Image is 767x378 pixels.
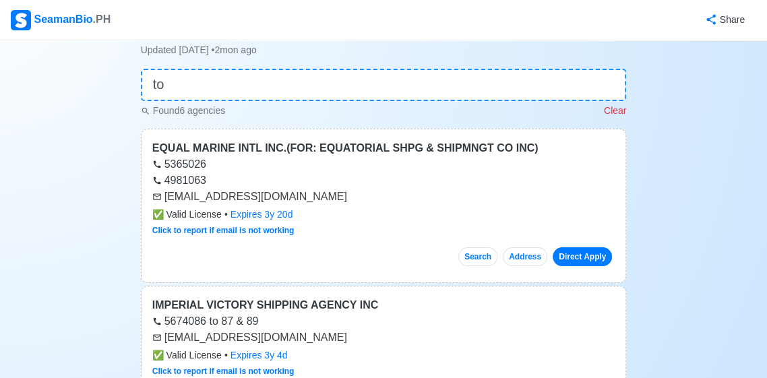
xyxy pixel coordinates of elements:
span: check [152,209,164,220]
button: Address [503,247,547,266]
p: Clear [604,104,626,118]
button: Search [458,247,497,266]
span: check [152,350,164,360]
a: 4981063 [152,175,206,186]
div: IMPERIAL VICTORY SHIPPING AGENCY INC [152,297,615,313]
div: SeamanBio [11,10,111,30]
div: Expires 3y 4d [231,348,288,363]
span: Valid License [152,208,222,222]
div: [EMAIL_ADDRESS][DOMAIN_NAME] [152,189,615,205]
button: Share [692,7,756,33]
div: • [152,348,615,363]
a: Direct Apply [553,247,612,266]
a: Click to report if email is not working [152,367,295,376]
p: Found 6 agencies [141,104,225,118]
div: Expires 3y 20d [231,208,293,222]
div: • [152,208,615,222]
a: 5365026 [152,158,206,170]
div: [EMAIL_ADDRESS][DOMAIN_NAME] [152,329,615,346]
input: 👉 Quick Search [141,69,627,101]
span: Valid License [152,348,222,363]
a: Click to report if email is not working [152,226,295,235]
div: EQUAL MARINE INTL INC.(FOR: EQUATORIAL SHPG & SHIPMNGT CO INC) [152,140,615,156]
a: 5674086 to 87 & 89 [152,315,259,327]
span: Updated [DATE] • 2mon ago [141,44,257,55]
span: .PH [93,13,111,25]
img: Logo [11,10,31,30]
